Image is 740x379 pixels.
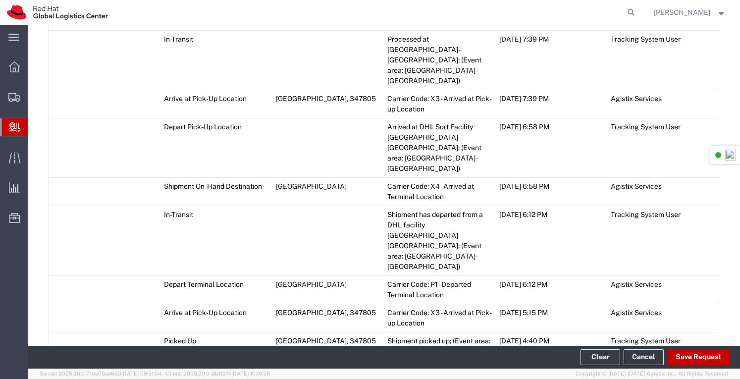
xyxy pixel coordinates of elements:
[40,371,161,377] span: Server: 2025.20.0-710e05ee653
[607,177,719,206] td: Agistix Services
[272,304,384,332] td: [GEOGRAPHIC_DATA], 347805
[581,349,620,365] button: Clear
[607,304,719,332] td: Agistix Services
[496,275,608,304] td: [DATE] 6:12 PM
[272,275,384,304] td: [GEOGRAPHIC_DATA]
[384,177,496,206] td: Carrier Code: X4 - Arrived at Terminal Location
[607,206,719,275] td: Tracking System User
[496,177,608,206] td: [DATE] 6:58 PM
[654,7,710,18] span: Anissa Arthur
[496,90,608,118] td: [DATE] 7:39 PM
[272,90,384,118] td: [GEOGRAPHIC_DATA], 347805
[384,275,496,304] td: Carrier Code: P1 - Departed Terminal Location
[160,177,272,206] td: Shipment On-Hand Destination
[384,90,496,118] td: Carrier Code: X3 - Arrived at Pick-up Location
[607,90,719,118] td: Agistix Services
[384,30,496,90] td: Processed at [GEOGRAPHIC_DATA]-[GEOGRAPHIC_DATA]; (Event area: [GEOGRAPHIC_DATA]-[GEOGRAPHIC_DATA])
[384,118,496,177] td: Arrived at DHL Sort Facility [GEOGRAPHIC_DATA]-[GEOGRAPHIC_DATA]; (Event area: [GEOGRAPHIC_DATA]-...
[231,371,270,377] span: [DATE] 10:16:38
[496,304,608,332] td: [DATE] 5:15 PM
[653,6,727,18] button: [PERSON_NAME]
[496,118,608,177] td: [DATE] 6:58 PM
[384,206,496,275] td: Shipment has departed from a DHL facility [GEOGRAPHIC_DATA]-[GEOGRAPHIC_DATA]; (Event area: [GEOG...
[160,332,272,371] td: Picked Up
[607,275,719,304] td: Agistix Services
[272,332,384,371] td: [GEOGRAPHIC_DATA], 347805
[272,177,384,206] td: [GEOGRAPHIC_DATA]
[160,206,272,275] td: In-Transit
[667,349,730,365] button: Save Request
[496,206,608,275] td: [DATE] 6:12 PM
[624,349,664,365] a: Cancel
[160,118,272,177] td: Depart Pick-Up Location
[166,371,270,377] span: Client: 2025.20.0-8b113f4
[384,304,496,332] td: Carrier Code: X3 - Arrived at Pick-up Location
[384,332,496,371] td: Shipment picked up; (Event area: [GEOGRAPHIC_DATA]-[GEOGRAPHIC_DATA])
[160,30,272,90] td: In-Transit
[160,304,272,332] td: Arrive at Pick-Up Location
[576,370,728,378] span: Copyright © [DATE]-[DATE] Agistix Inc., All Rights Reserved
[496,332,608,371] td: [DATE] 4:40 PM
[160,90,272,118] td: Arrive at Pick-Up Location
[160,275,272,304] td: Depart Terminal Location
[607,30,719,90] td: Tracking System User
[7,5,108,20] img: logo
[607,332,719,371] td: Tracking System User
[121,371,161,377] span: [DATE] 09:51:04
[607,118,719,177] td: Tracking System User
[496,30,608,90] td: [DATE] 7:39 PM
